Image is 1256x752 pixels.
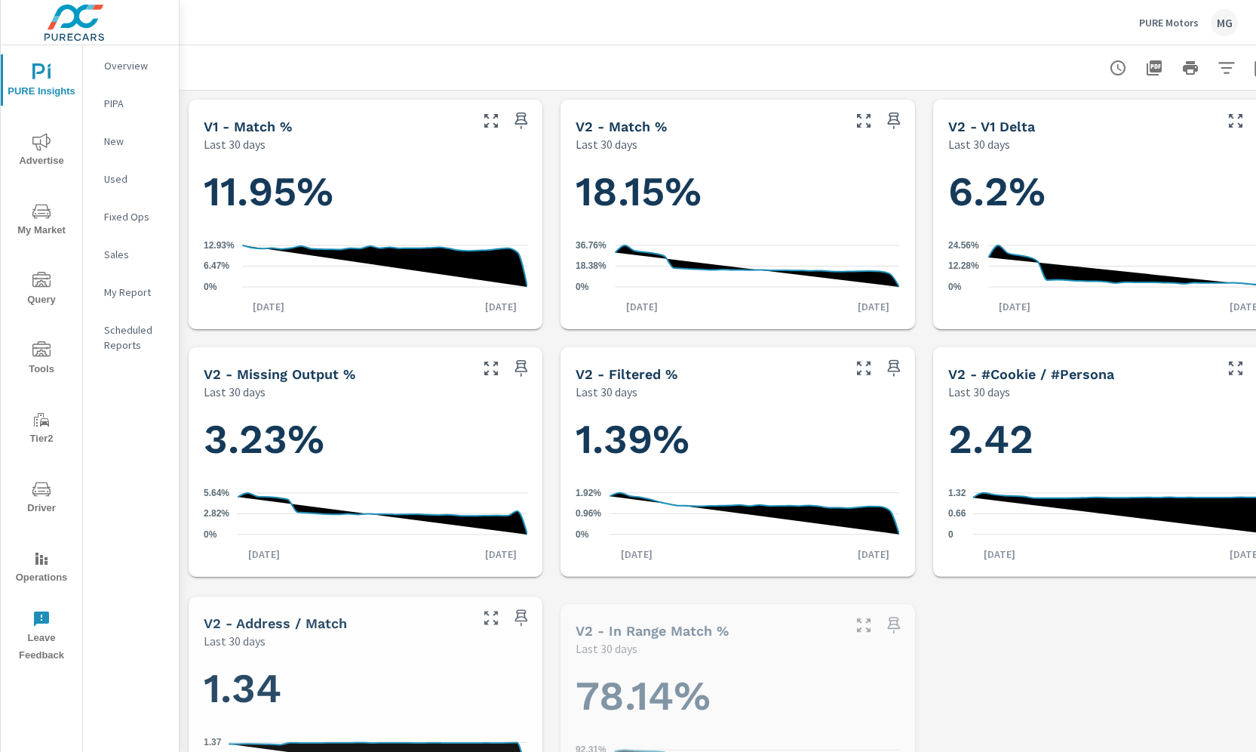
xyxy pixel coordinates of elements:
button: Make Fullscreen [479,356,503,381]
p: Used [104,171,167,186]
div: Scheduled Reports [83,319,179,356]
span: Save this to your personalized report [882,613,906,637]
div: PIPA [83,92,179,115]
p: [DATE] [847,547,900,562]
h5: v1 - Match % [204,119,292,134]
p: [DATE] [973,547,1026,562]
span: Leave Feedback [5,610,78,664]
span: Operations [5,550,78,587]
p: [DATE] [474,299,527,314]
span: Tools [5,341,78,378]
text: 5.64% [204,488,229,498]
text: 0% [576,282,589,292]
p: Sales [104,247,167,262]
text: 6.47% [204,261,229,272]
button: Make Fullscreen [1224,356,1248,381]
h1: 1.34 [204,663,527,714]
p: Scheduled Reports [104,322,167,353]
h1: 11.95% [204,166,527,217]
button: Apply Filters [1211,53,1242,83]
button: Make Fullscreen [852,109,876,133]
p: Last 30 days [576,640,637,658]
h5: v2 - Match % [576,119,667,134]
span: Save this to your personalized report [509,109,533,133]
p: Last 30 days [948,135,1010,153]
text: 1.92% [576,488,601,498]
h5: v2 - In Range Match % [576,623,729,639]
h5: v2 - Filtered % [576,366,677,382]
p: Last 30 days [576,383,637,401]
text: 1.32 [948,488,966,498]
button: Make Fullscreen [852,356,876,381]
p: Last 30 days [204,632,266,650]
p: [DATE] [610,547,663,562]
p: Last 30 days [948,383,1010,401]
p: [DATE] [242,299,295,314]
button: "Export Report to PDF" [1139,53,1169,83]
div: My Report [83,281,179,304]
button: Make Fullscreen [852,613,876,637]
text: 12.28% [948,261,979,272]
p: My Report [104,285,167,300]
div: MG [1211,9,1238,36]
h5: v2 - v1 Delta [948,119,1035,134]
text: 12.93% [204,240,235,251]
button: Print Report [1175,53,1205,83]
p: [DATE] [238,547,290,562]
h1: 1.39% [576,413,899,464]
text: 0.96% [576,508,601,519]
text: 0.66 [948,508,966,519]
button: Make Fullscreen [1224,109,1248,133]
span: Advertise [5,133,78,170]
h1: 18.15% [576,166,899,217]
p: [DATE] [616,299,668,314]
text: 0% [204,282,217,292]
p: [DATE] [988,299,1041,314]
p: Last 30 days [576,135,637,153]
div: nav menu [1,45,82,670]
p: Fixed Ops [104,209,167,224]
div: Overview [83,54,179,77]
div: Fixed Ops [83,205,179,228]
div: New [83,130,179,153]
p: New [104,134,167,149]
text: 0 [948,529,954,540]
p: [DATE] [474,547,527,562]
span: Query [5,272,78,309]
h1: 3.23% [204,413,527,464]
span: Tier2 [5,411,78,448]
span: Driver [5,480,78,517]
text: 2.82% [204,508,229,519]
text: 0% [948,282,962,292]
text: 0% [576,529,589,540]
h5: v2 - #Cookie / #Persona [948,366,1114,382]
text: 24.56% [948,240,979,251]
text: 0% [204,529,217,540]
text: 1.37 [204,737,222,747]
span: Save this to your personalized report [509,356,533,381]
button: Make Fullscreen [479,606,503,630]
div: Sales [83,243,179,266]
p: PIPA [104,96,167,111]
h5: v2 - Missing Output % [204,366,355,382]
p: Last 30 days [204,383,266,401]
span: Save this to your personalized report [882,356,906,381]
p: [DATE] [847,299,900,314]
h5: v2 - Address / Match [204,615,347,631]
p: Overview [104,58,167,73]
div: Used [83,168,179,190]
text: 18.38% [576,261,607,272]
p: PURE Motors [1139,16,1199,29]
span: My Market [5,202,78,239]
span: PURE Insights [5,63,78,100]
text: 36.76% [576,240,607,251]
span: Save this to your personalized report [509,606,533,630]
p: Last 30 days [204,135,266,153]
button: Make Fullscreen [479,109,503,133]
h1: 78.14% [576,670,899,722]
span: Save this to your personalized report [882,109,906,133]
